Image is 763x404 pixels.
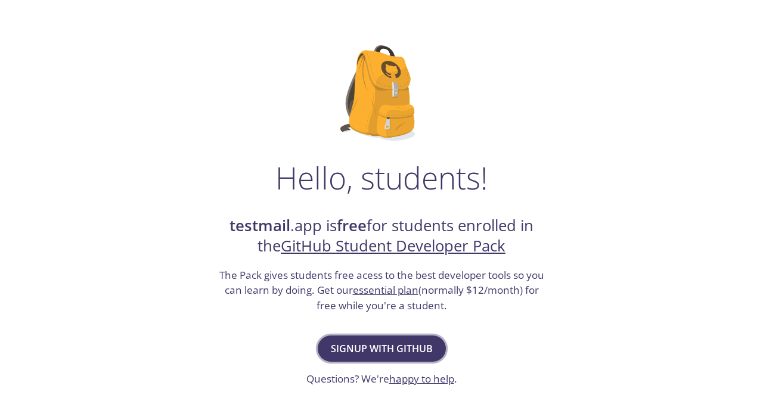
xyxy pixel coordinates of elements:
[331,340,433,357] span: Signup with GitHub
[218,216,545,257] h2: .app is for students enrolled in the
[340,45,423,141] img: github-student-backpack.png
[275,160,488,195] h1: Hello, students!
[218,268,545,313] h3: The Pack gives students free acess to the best developer tools so you can learn by doing. Get our...
[337,215,367,236] strong: free
[353,283,418,297] a: essential plan
[389,372,454,386] a: happy to help
[281,235,505,256] a: GitHub Student Developer Pack
[306,371,457,387] h3: Questions? We're .
[318,335,446,362] button: Signup with GitHub
[229,215,290,236] strong: testmail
